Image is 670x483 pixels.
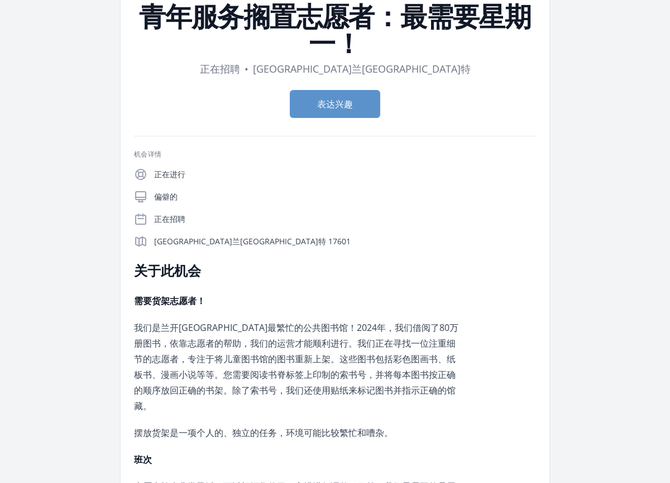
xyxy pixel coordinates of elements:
button: 表达兴趣 [290,90,380,118]
font: [GEOGRAPHIC_DATA]兰[GEOGRAPHIC_DATA]特 [253,62,471,75]
font: 表达兴趣 [317,98,353,110]
font: 正在进行 [154,169,185,179]
font: 班次 [134,453,152,466]
font: 正在招聘 [200,62,240,75]
font: 机会详情 [134,149,161,159]
font: [GEOGRAPHIC_DATA]兰[GEOGRAPHIC_DATA]特 17601 [154,236,351,247]
font: 摆放货架是一项个人的、独立的任务，环境可能比较繁忙和嘈杂。 [134,427,393,439]
font: 我们是兰开[GEOGRAPHIC_DATA]最繁忙的公共图书馆！2024年，我们借阅了80万册图书，依靠志愿者的帮助，我们的运营才能顺利进行。我们正在寻找一位注重细节的志愿者，专注于将儿童图书馆... [134,321,458,412]
font: • [245,62,248,75]
font: 正在招聘 [154,214,185,224]
font: 需要货架志愿者！ [134,295,205,307]
font: 偏僻的 [154,191,178,202]
font: 关于此机会 [134,261,201,280]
